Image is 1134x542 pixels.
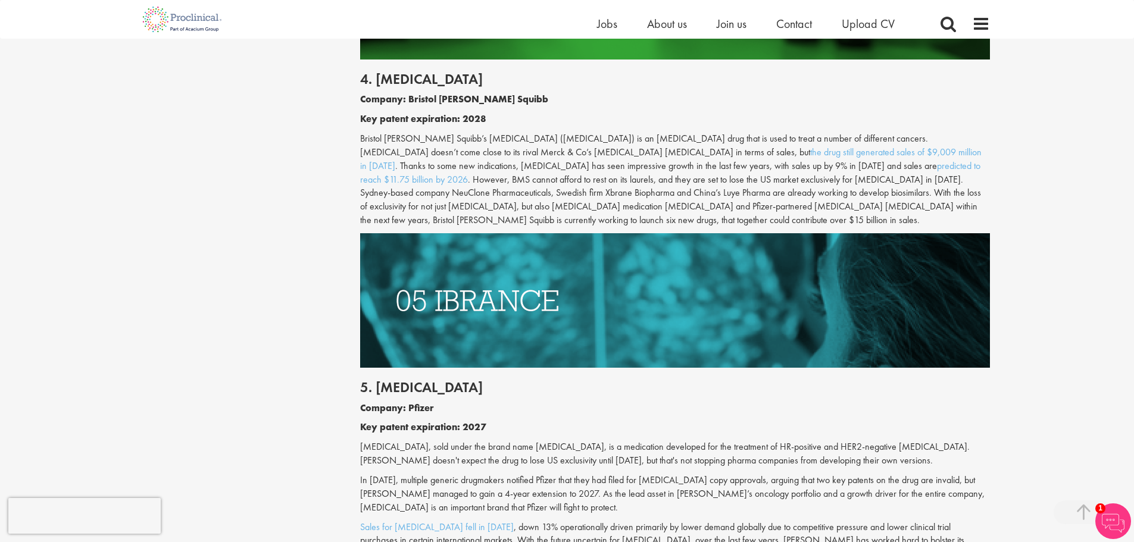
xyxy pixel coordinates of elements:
p: [MEDICAL_DATA], sold under the brand name [MEDICAL_DATA], is a medication developed for the treat... [360,440,990,468]
img: Chatbot [1095,503,1131,539]
b: Company: Bristol [PERSON_NAME] Squibb [360,93,548,105]
a: Sales for [MEDICAL_DATA] fell in [DATE] [360,521,514,533]
a: Contact [776,16,812,32]
a: Jobs [597,16,617,32]
b: Company: Pfizer [360,402,434,414]
p: Bristol [PERSON_NAME] Squibb’s [MEDICAL_DATA] ([MEDICAL_DATA]) is an [MEDICAL_DATA] drug that is ... [360,132,990,227]
a: Upload CV [842,16,895,32]
p: In [DATE], multiple generic drugmakers notified Pfizer that they had filed for [MEDICAL_DATA] cop... [360,474,990,515]
h2: 4. [MEDICAL_DATA] [360,71,990,87]
a: About us [647,16,687,32]
b: Key patent expiration: 2027 [360,421,486,433]
a: Join us [717,16,746,32]
a: the drug still generated sales of $9,009 million in [DATE] [360,146,982,172]
iframe: reCAPTCHA [8,498,161,534]
h2: 5. [MEDICAL_DATA] [360,380,990,395]
b: Key patent expiration: 2028 [360,112,486,125]
a: predicted to reach $11.75 billion by 2026 [360,159,980,186]
span: 1 [1095,503,1105,513]
img: Drugs with patents due to expire Ibrance [360,233,990,368]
